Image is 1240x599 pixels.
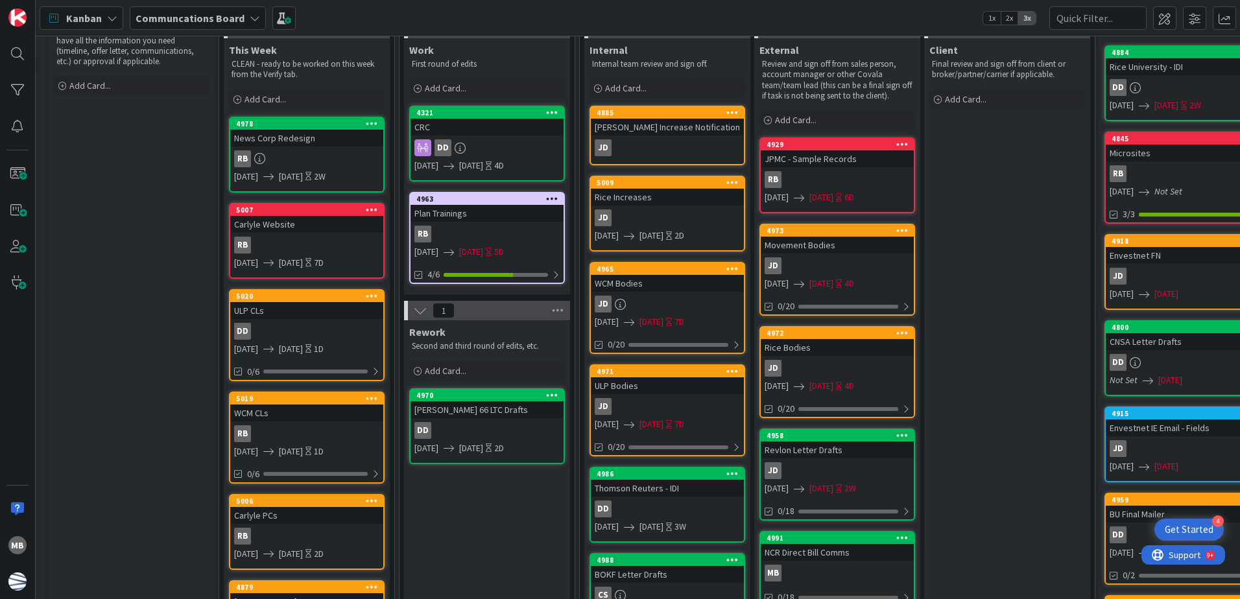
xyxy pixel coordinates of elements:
span: [DATE] [765,277,789,290]
div: 5007Carlyle Website [230,204,383,233]
div: MB [761,565,914,581]
span: [DATE] [1154,287,1178,301]
div: Thomson Reuters - IDI [591,480,744,497]
div: 5009Rice Increases [591,177,744,206]
div: 5009 [591,177,744,189]
p: Review and sign off from sales person, account manager or other Covala team/team lead (this can b... [762,59,912,101]
div: 1D [314,445,324,458]
a: 4970[PERSON_NAME] 66 LTC DraftsDD[DATE][DATE]2D [409,388,565,464]
div: JD [761,360,914,377]
div: Open Get Started checklist, remaining modules: 4 [1154,519,1224,541]
a: 4973Movement BodiesJD[DATE][DATE]4D0/20 [759,224,915,316]
span: [DATE] [765,482,789,495]
div: 4973 [767,226,914,235]
span: [DATE] [595,315,619,329]
div: ULP CLs [230,302,383,319]
div: Carlyle PCs [230,507,383,524]
div: DD [1110,354,1127,371]
div: DD [411,422,564,439]
span: [DATE] [639,417,663,431]
div: 5019 [230,393,383,405]
div: JD [761,257,914,274]
a: 4978News Corp RedesignRB[DATE][DATE]2W [229,117,385,193]
div: DD [1110,526,1127,543]
span: [DATE] [1110,99,1134,112]
div: Carlyle Website [230,216,383,233]
span: [DATE] [279,170,303,183]
span: Internal [590,43,628,56]
span: External [759,43,799,56]
div: JD [765,360,781,377]
div: Revlon Letter Drafts [761,441,914,458]
div: 4885 [597,108,744,117]
a: 5007Carlyle WebsiteRB[DATE][DATE]7D [229,203,385,279]
div: 4972Rice Bodies [761,327,914,356]
div: 4988 [591,554,744,566]
div: RB [230,528,383,545]
a: 5009Rice IncreasesJD[DATE][DATE]2D [590,176,745,252]
span: Add Card... [69,80,111,91]
span: [DATE] [234,256,258,270]
div: 9+ [66,5,72,16]
div: 2D [674,229,684,242]
div: 4978News Corp Redesign [230,118,383,147]
div: 4965WCM Bodies [591,263,744,292]
div: 4978 [236,119,383,128]
span: 0/6 [247,365,259,379]
div: RB [234,425,251,442]
div: JD [1110,440,1127,457]
div: 4929 [767,140,914,149]
p: Second and third round of edits, etc. [412,341,562,351]
div: 6D [844,191,854,204]
div: JD [595,398,612,415]
div: 4879 [236,583,383,592]
i: Not Set [1154,185,1182,197]
span: [DATE] [639,229,663,242]
a: 4885[PERSON_NAME] Increase NotificationJD [590,106,745,165]
div: 4321 [416,108,564,117]
div: 5020ULP CLs [230,290,383,319]
div: JD [595,296,612,312]
div: 7D [314,256,324,270]
div: 4971 [591,366,744,377]
a: 4971ULP BodiesJD[DATE][DATE]7D0/20 [590,364,745,456]
span: 0/20 [608,440,625,454]
div: 4988 [597,556,744,565]
div: DD [435,139,451,156]
span: [DATE] [279,256,303,270]
div: 4970 [416,391,564,400]
div: 4986 [591,468,744,480]
div: 4991 [767,534,914,543]
div: RB [1110,165,1127,182]
div: [PERSON_NAME] 66 LTC Drafts [411,401,564,418]
span: Add Card... [945,93,986,105]
div: 5009 [597,178,744,187]
div: 4991NCR Direct Bill Comms [761,532,914,561]
a: 4963Plan TrainingsRB[DATE][DATE]5D4/6 [409,192,565,284]
div: BOKF Letter Drafts [591,566,744,583]
span: [DATE] [765,191,789,204]
p: CLEAN - ready to be worked on this week from the Verify tab. [232,59,382,80]
div: RB [230,237,383,253]
div: 4963 [411,193,564,205]
div: JD [765,257,781,274]
div: RB [234,150,251,167]
a: 4958Revlon Letter DraftsJD[DATE][DATE]2W0/18 [759,429,915,521]
span: 0/2 [1123,569,1135,582]
div: 4885[PERSON_NAME] Increase Notification [591,107,744,135]
span: [DATE] [234,170,258,183]
div: CRC [411,119,564,135]
div: MB [8,536,27,554]
div: 5020 [230,290,383,302]
div: 4929JPMC - Sample Records [761,139,914,167]
span: Kanban [66,10,102,26]
a: 4321CRCDD[DATE][DATE]4D [409,106,565,182]
p: CLEANING - Tasks that need to be analyzed and completed soon. Please be sure you have all the inf... [56,14,207,67]
div: DD [230,323,383,340]
div: JD [591,139,744,156]
div: MB [765,565,781,581]
div: NCR Direct Bill Comms [761,544,914,561]
div: 2D [314,547,324,561]
div: 4988BOKF Letter Drafts [591,554,744,583]
div: RB [411,226,564,242]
